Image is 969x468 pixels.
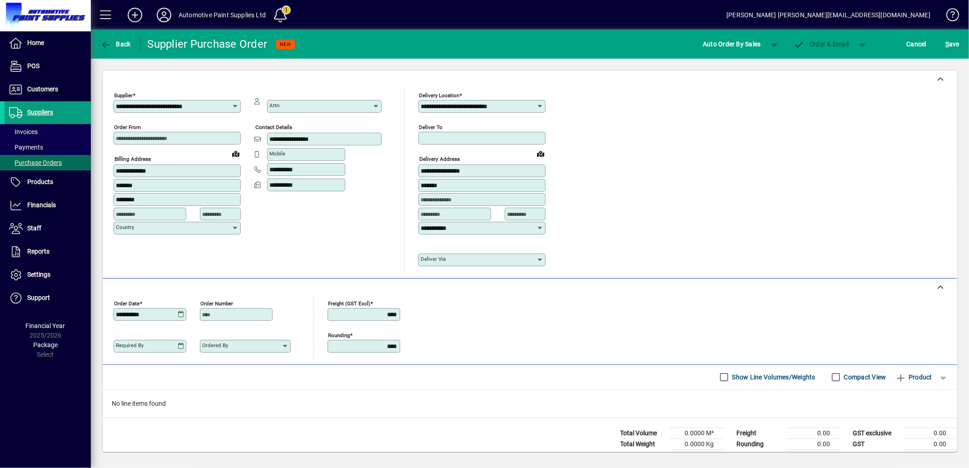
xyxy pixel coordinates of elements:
span: Cancel [907,37,927,51]
span: Financial Year [26,322,65,329]
div: Supplier Purchase Order [148,37,268,51]
a: View on map [533,146,548,161]
span: Suppliers [27,109,53,116]
mat-label: Deliver via [421,256,446,262]
span: Customers [27,85,58,93]
a: Knowledge Base [939,2,958,31]
span: Product [895,370,932,384]
td: 0.00 [903,449,957,461]
mat-label: Order date [114,300,139,306]
td: Total Volume [616,428,670,438]
span: Back [100,40,131,48]
mat-label: Supplier [114,92,133,99]
span: S [945,40,949,48]
mat-label: Country [116,224,134,230]
button: Order & Email [789,36,854,52]
mat-label: Freight (GST excl) [328,300,370,306]
td: GST exclusive [848,428,903,438]
app-page-header-button: Back [91,36,141,52]
span: NEW [280,41,291,47]
a: Products [5,171,91,194]
a: Reports [5,240,91,263]
td: 0.00 [786,428,841,438]
button: Auto Order By Sales [698,36,765,52]
button: Back [98,36,133,52]
td: 0.00 [786,438,841,449]
span: Settings [27,271,50,278]
button: Add [120,7,149,23]
mat-label: Order number [200,300,233,306]
span: Home [27,39,44,46]
mat-label: Order from [114,124,141,130]
span: Payments [9,144,43,151]
td: Total Weight [616,438,670,449]
button: Product [891,369,937,385]
span: Auto Order By Sales [703,37,761,51]
span: Purchase Orders [9,159,62,166]
a: Customers [5,78,91,101]
mat-label: Mobile [269,150,285,157]
td: GST inclusive [848,449,903,461]
button: Cancel [904,36,929,52]
a: Settings [5,264,91,286]
a: Invoices [5,124,91,139]
mat-label: Required by [116,342,144,349]
a: Financials [5,194,91,217]
span: Products [27,178,53,185]
div: No line items found [103,390,957,418]
td: 0.00 [903,428,957,438]
span: ave [945,37,959,51]
span: Staff [27,224,41,232]
span: Financials [27,201,56,209]
a: POS [5,55,91,78]
td: GST [848,438,903,449]
mat-label: Attn [269,102,279,109]
button: Save [943,36,962,52]
button: Profile [149,7,179,23]
td: Rounding [732,438,786,449]
a: Purchase Orders [5,155,91,170]
label: Compact View [842,373,886,382]
span: Package [33,341,58,349]
a: Home [5,32,91,55]
a: Staff [5,217,91,240]
td: 0.0000 M³ [670,428,725,438]
div: [PERSON_NAME] [PERSON_NAME][EMAIL_ADDRESS][DOMAIN_NAME] [726,8,930,22]
span: Order & Email [794,40,849,48]
a: Payments [5,139,91,155]
span: Invoices [9,128,38,135]
td: 0.0000 Kg [670,438,725,449]
a: Support [5,287,91,309]
span: Reports [27,248,50,255]
a: View on map [229,146,243,161]
td: 0.00 [903,438,957,449]
div: Automotive Paint Supplies Ltd [179,8,266,22]
span: POS [27,62,40,70]
mat-label: Delivery Location [419,92,459,99]
span: Support [27,294,50,301]
td: Freight [732,428,786,438]
mat-label: Rounding [328,332,350,338]
mat-label: Ordered by [202,342,228,349]
mat-label: Deliver To [419,124,442,130]
label: Show Line Volumes/Weights [730,373,815,382]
